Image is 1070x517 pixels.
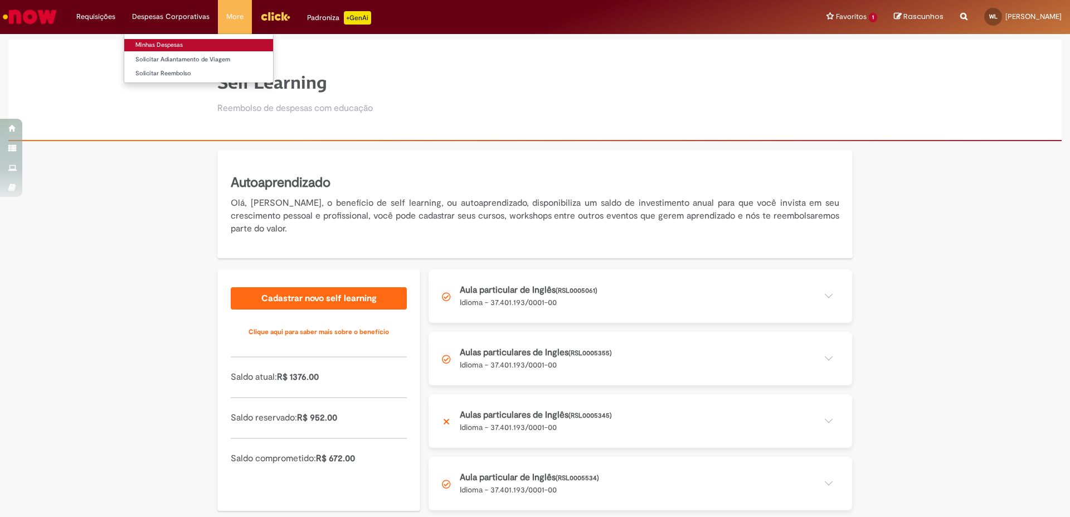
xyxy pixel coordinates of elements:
span: Favoritos [836,11,867,22]
a: Cadastrar novo self learning [231,287,407,310]
a: Solicitar Reembolso [124,67,273,80]
h1: Self Learning [217,73,373,93]
p: Saldo comprometido: [231,452,407,465]
p: Saldo atual: [231,371,407,384]
a: Solicitar Adiantamento de Viagem [124,54,273,66]
span: 1 [869,13,877,22]
a: Clique aqui para saber mais sobre o benefício [231,321,407,343]
span: Requisições [76,11,115,22]
h2: Reembolso de despesas com educação [217,104,373,114]
p: Saldo reservado: [231,412,407,424]
span: WL [989,13,998,20]
p: Olá, [PERSON_NAME], o benefício de self learning, ou autoaprendizado, disponibiliza um saldo de i... [231,197,839,235]
span: R$ 672.00 [316,453,355,464]
span: [PERSON_NAME] [1005,12,1062,21]
ul: Despesas Corporativas [124,33,274,83]
a: Minhas Despesas [124,39,273,51]
span: Rascunhos [903,11,943,22]
img: click_logo_yellow_360x200.png [260,8,290,25]
span: More [226,11,244,22]
h5: Autoaprendizado [231,173,839,192]
p: +GenAi [344,11,371,25]
span: R$ 1376.00 [277,371,319,383]
a: Rascunhos [894,12,943,22]
div: Padroniza [307,11,371,25]
span: R$ 952.00 [297,412,337,423]
img: ServiceNow [1,6,59,28]
span: Despesas Corporativas [132,11,210,22]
